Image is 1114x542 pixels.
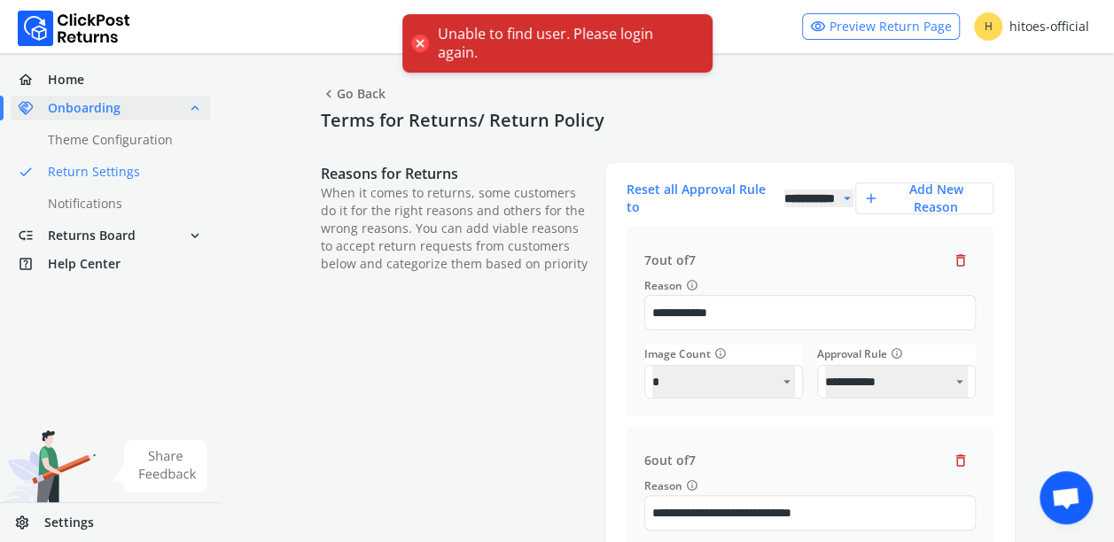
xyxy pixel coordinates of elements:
[953,448,969,473] span: delete
[953,248,969,273] span: delete
[44,514,94,531] span: Settings
[711,345,727,363] button: info
[855,182,993,214] button: addAdd new reason
[187,96,203,120] span: expand_less
[48,255,121,273] span: Help Center
[321,81,386,106] span: Go Back
[48,99,121,117] span: Onboarding
[48,71,84,89] span: Home
[686,476,698,494] span: info
[974,12,1089,41] div: hitoes-official
[438,25,695,62] div: Unable to find user. Please login again.
[817,345,976,363] div: Approval Rule
[18,96,48,120] span: handshake
[18,11,130,46] img: Logo
[1040,471,1093,524] a: Open chat
[682,276,698,295] button: Reason
[321,184,588,273] p: When it comes to returns, some customers do it for the right reasons and others for the wrong rea...
[48,227,136,244] span: Returns Board
[644,276,976,295] label: Reason
[18,67,48,92] span: home
[187,223,203,248] span: expand_more
[111,440,207,492] img: share feedback
[974,12,1002,41] span: H
[644,345,803,363] div: Image Count
[321,81,337,106] span: chevron_left
[321,163,588,184] p: Reasons for Returns
[11,67,210,92] a: homeHome
[644,452,696,469] span: 6 out of 7
[863,181,985,216] div: Add new reason
[18,252,48,276] span: help_center
[946,244,976,276] button: delete
[644,476,976,495] label: Reason
[18,223,48,248] span: low_priority
[784,190,853,207] select: arrow_drop_down
[810,14,826,39] span: visibility
[11,252,210,276] a: help_centerHelp Center
[321,110,1015,131] h4: Terms for Returns/ Return Policy
[891,345,903,362] span: info
[686,276,698,294] span: info
[802,13,960,40] a: visibilityPreview Return Page
[11,191,231,216] a: Notifications
[14,510,44,535] span: settings
[18,159,34,184] span: done
[887,345,903,363] button: info
[11,159,231,184] a: doneReturn Settings
[946,445,976,476] button: delete
[863,186,879,211] span: add
[627,181,777,216] span: Reset all Approval Rule to
[644,252,696,269] span: 7 out of 7
[714,345,727,362] span: info
[682,476,698,495] button: Reason
[11,128,231,152] a: Theme Configuration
